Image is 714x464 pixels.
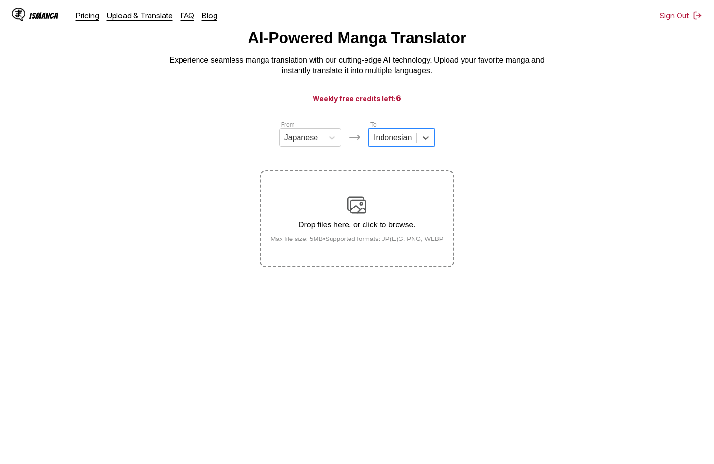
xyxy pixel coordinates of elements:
h3: Weekly free credits left: [23,92,691,104]
span: 6 [396,93,401,103]
small: Max file size: 5MB • Supported formats: JP(E)G, PNG, WEBP [263,235,451,242]
a: FAQ [181,11,194,20]
label: To [370,121,377,128]
a: Upload & Translate [107,11,173,20]
a: Blog [202,11,217,20]
button: Sign Out [660,11,702,20]
img: Sign out [693,11,702,20]
p: Experience seamless manga translation with our cutting-edge AI technology. Upload your favorite m... [163,55,551,77]
p: Drop files here, or click to browse. [263,221,451,229]
a: Pricing [76,11,99,20]
a: IsManga LogoIsManga [12,8,76,23]
div: IsManga [29,11,58,20]
img: IsManga Logo [12,8,25,21]
label: From [281,121,295,128]
img: Languages icon [349,131,361,143]
h1: AI-Powered Manga Translator [248,29,466,47]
